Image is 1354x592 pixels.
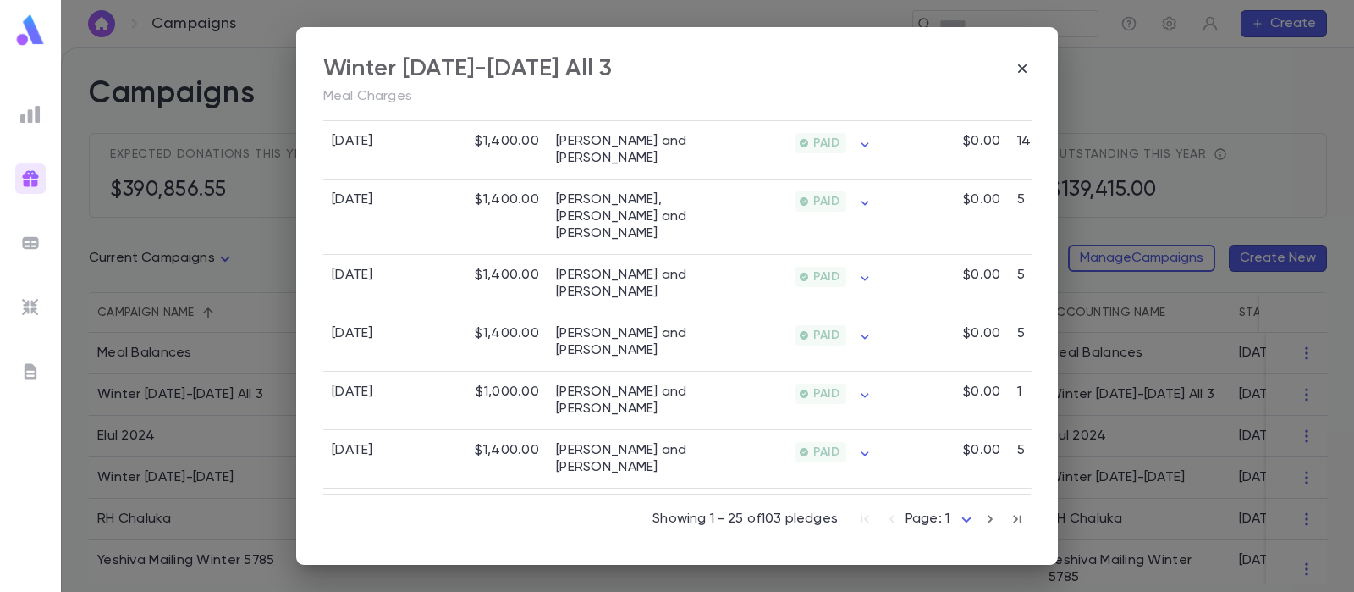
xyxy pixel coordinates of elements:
[556,267,708,301] a: [PERSON_NAME] and [PERSON_NAME]
[806,445,846,459] span: PAID
[332,133,373,150] div: [DATE]
[332,325,373,342] div: [DATE]
[14,14,47,47] img: logo
[905,512,949,526] span: Page: 1
[963,267,1000,284] p: $0.00
[1017,133,1031,150] p: 14
[438,372,548,430] div: $1,000.00
[905,506,977,533] div: Page: 1
[20,297,41,318] img: imports_grey.530a8a0e642e233f2baf0ef88e8c9fcb.svg
[1017,442,1025,459] p: 5
[332,267,373,284] div: [DATE]
[1017,191,1025,208] p: 5
[1017,267,1025,284] p: 5
[438,430,548,489] div: $1,400.00
[963,133,1000,150] p: $0.00
[556,442,708,476] a: [PERSON_NAME] and [PERSON_NAME]
[20,233,41,253] img: batches_grey.339ca447c9d9533ef1741baa751efc33.svg
[332,384,373,401] div: [DATE]
[323,54,612,83] div: Winter [DATE]-[DATE] All 3
[806,329,846,342] span: PAID
[438,489,548,547] div: $1,400.00
[332,442,373,459] div: [DATE]
[806,270,846,284] span: PAID
[556,384,708,418] a: [PERSON_NAME] and [PERSON_NAME]
[1017,325,1025,342] p: 5
[20,104,41,124] img: reports_grey.c525e4749d1bce6a11f5fe2a8de1b229.svg
[556,133,708,167] a: [PERSON_NAME] and [PERSON_NAME]
[1009,372,1110,430] div: 1
[556,191,708,242] a: [PERSON_NAME], [PERSON_NAME] and [PERSON_NAME]
[963,191,1000,208] p: $0.00
[652,511,838,528] p: Showing 1 - 25 of 103 pledges
[806,195,846,208] span: PAID
[438,313,548,372] div: $1,400.00
[556,325,708,359] a: [PERSON_NAME] and [PERSON_NAME]
[963,384,1000,401] p: $0.00
[806,387,846,401] span: PAID
[20,362,41,382] img: letters_grey.7941b92b52307dd3b8a917253454ce1c.svg
[438,255,548,313] div: $1,400.00
[20,169,41,189] img: campaigns_gradient.17ab1fa96dd0f67c2e976ce0b3818124.svg
[332,191,373,208] div: [DATE]
[963,325,1000,342] p: $0.00
[323,88,1031,105] p: Meal Charges
[806,136,846,150] span: PAID
[963,442,1000,459] p: $0.00
[438,180,548,255] div: $1,400.00
[438,121,548,180] div: $1,400.00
